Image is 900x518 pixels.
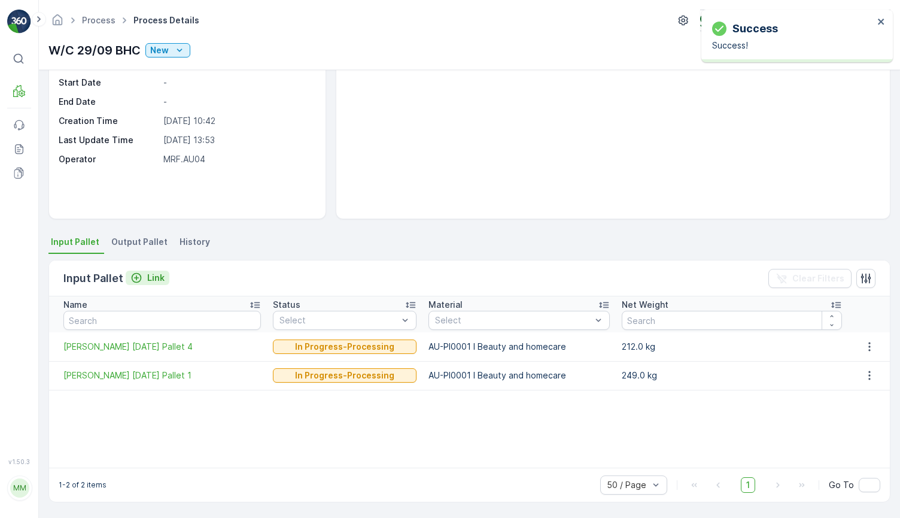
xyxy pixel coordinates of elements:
[59,96,159,108] p: End Date
[63,341,261,353] a: FD Mecca 17/09/2025 Pallet 4
[63,369,261,381] a: FD Mecca 17/09/2025 Pallet 1
[63,299,87,311] p: Name
[82,15,115,25] a: Process
[163,134,313,146] p: [DATE] 13:53
[712,40,874,52] p: Success!
[622,369,842,381] p: 249.0 kg
[428,369,610,381] p: AU-PI0001 I Beauty and homecare
[163,153,313,165] p: MRF.AU04
[829,479,854,491] span: Go To
[51,236,99,248] span: Input Pallet
[59,480,107,490] p: 1-2 of 2 items
[63,270,123,287] p: Input Pallet
[7,468,31,508] button: MM
[295,369,394,381] p: In Progress-Processing
[700,14,719,27] img: terracycle_logo.png
[163,96,313,108] p: -
[10,478,29,498] div: MM
[63,341,261,353] span: [PERSON_NAME] [DATE] Pallet 4
[150,44,169,56] p: New
[877,17,886,28] button: close
[131,14,202,26] span: Process Details
[792,272,844,284] p: Clear Filters
[7,458,31,465] span: v 1.50.3
[63,369,261,381] span: [PERSON_NAME] [DATE] Pallet 1
[622,311,842,330] input: Search
[273,340,417,354] button: In Progress-Processing
[428,299,463,311] p: Material
[59,77,159,89] p: Start Date
[435,314,591,326] p: Select
[59,115,159,127] p: Creation Time
[63,311,261,330] input: Search
[700,10,890,31] button: Terracycle-AU04 - Sendable(+10:00)
[59,153,159,165] p: Operator
[180,236,210,248] span: History
[295,341,394,353] p: In Progress-Processing
[145,43,190,57] button: New
[163,77,313,89] p: -
[48,41,141,59] p: W/C 29/09 BHC
[126,271,169,285] button: Link
[279,314,399,326] p: Select
[428,341,610,353] p: AU-PI0001 I Beauty and homecare
[732,20,778,37] p: Success
[147,272,165,284] p: Link
[273,368,417,383] button: In Progress-Processing
[273,299,300,311] p: Status
[59,134,159,146] p: Last Update Time
[51,18,64,28] a: Homepage
[768,269,852,288] button: Clear Filters
[622,299,668,311] p: Net Weight
[741,477,755,493] span: 1
[111,236,168,248] span: Output Pallet
[7,10,31,34] img: logo
[163,115,313,127] p: [DATE] 10:42
[622,341,842,353] p: 212.0 kg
